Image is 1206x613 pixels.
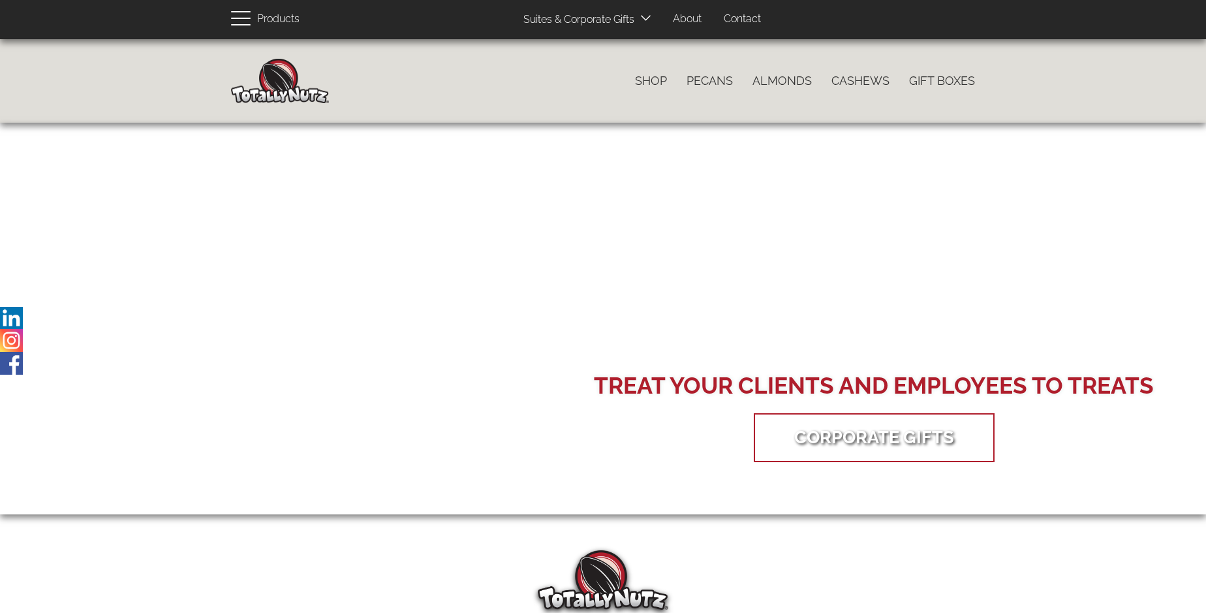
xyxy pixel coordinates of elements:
[538,550,668,610] img: Totally Nutz Logo
[231,59,329,103] img: Home
[775,417,974,458] a: Corporate Gifts
[822,67,899,95] a: Cashews
[899,67,985,95] a: Gift Boxes
[257,10,300,29] span: Products
[743,67,822,95] a: Almonds
[663,7,711,32] a: About
[514,7,638,33] a: Suites & Corporate Gifts
[594,369,1154,402] div: Treat your Clients and Employees to Treats
[625,67,677,95] a: Shop
[677,67,743,95] a: Pecans
[714,7,771,32] a: Contact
